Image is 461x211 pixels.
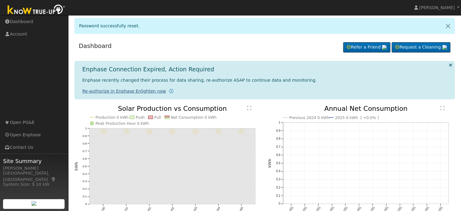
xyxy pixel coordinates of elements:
a: Request a Cleaning [392,42,450,53]
text: 0.1 [82,195,87,198]
span: Site Summary [3,157,65,165]
text: 0 [279,202,280,205]
a: Refer a Friend [343,42,390,53]
text: 2025 0 kWh [ +0.0% ] [335,115,379,120]
text: 0 [85,202,87,206]
img: Know True-Up [5,3,68,17]
div: [GEOGRAPHIC_DATA], [GEOGRAPHIC_DATA] [3,170,65,183]
a: Close [442,19,454,33]
text: 0.6 [276,153,280,157]
text: Annual Net Consumption [324,105,408,112]
text:  [247,105,252,110]
text: kWh [74,162,78,171]
div: Password successfully reset. [75,18,455,34]
text: 0.7 [276,145,280,148]
img: retrieve [442,45,447,50]
div: System Size: 9.10 kW [3,181,65,188]
a: Dashboard [79,42,112,49]
text: 1 [279,121,280,124]
a: Map [51,177,56,182]
text: 0.1 [276,194,280,197]
text: 0.3 [82,179,87,183]
text: 0.2 [276,186,280,189]
text: Net Consumption 0 kWh [171,115,217,120]
text: 0.5 [82,165,87,168]
text: kWh [268,158,272,168]
text: 0.7 [82,149,87,153]
a: Re-authorize in Enphase Enlighten now [82,89,166,94]
text: 0.9 [82,134,87,138]
text:  [440,106,445,111]
div: [PERSON_NAME] [3,165,65,172]
text: Solar Production vs Consumption [118,104,227,112]
text: 1 [85,127,87,130]
text: 0.4 [82,172,87,175]
text: 0.9 [276,129,280,132]
text: 0.5 [276,162,280,165]
text: 0.4 [276,169,280,173]
text: Push [136,115,145,120]
text: 0.6 [82,157,87,160]
span: Enphase recently changed their process for data sharing, re-authorize ASAP to continue data and m... [82,78,317,83]
img: retrieve [382,45,387,50]
text: Previous 2024 0 kWh [289,115,329,120]
text: 0.8 [276,137,280,140]
text: 0.2 [82,187,87,190]
text: Pull [154,115,161,120]
h1: Enphase Connection Expired, Action Required [82,66,214,73]
span: [PERSON_NAME] [419,5,455,10]
text: Peak Production Hour 0 kWh [95,121,149,126]
text: 0.3 [276,178,280,181]
img: retrieve [32,201,36,206]
text: Production 0 kWh [95,115,129,120]
text: 0.8 [82,142,87,145]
